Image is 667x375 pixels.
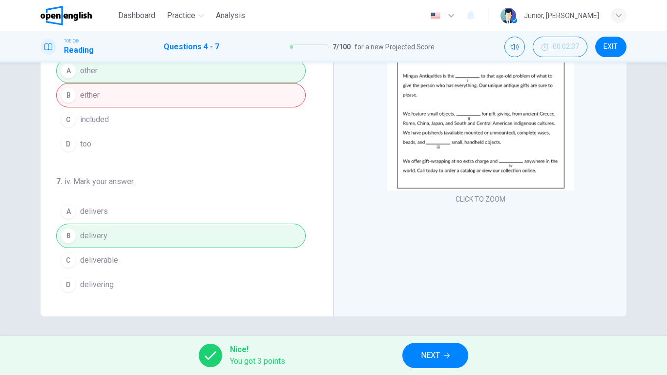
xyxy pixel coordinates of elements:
button: 00:02:37 [533,37,587,57]
button: EXIT [595,37,626,57]
span: EXIT [604,43,618,51]
img: undefined [387,20,574,190]
button: CLICK TO ZOOM [452,192,509,206]
span: for a new Projected Score [354,41,435,53]
button: Practice [163,7,208,24]
span: 7 . [56,177,63,186]
span: NEXT [421,349,440,362]
a: OpenEnglish logo [41,6,114,25]
span: 00:02:37 [553,43,579,51]
h1: Reading [64,44,94,56]
img: en [429,12,441,20]
span: You got 3 points [230,355,285,367]
img: OpenEnglish logo [41,6,92,25]
span: Nice! [230,344,285,355]
button: NEXT [402,343,468,368]
span: iv. Mark your answer. [64,177,135,186]
span: TOEIC® [64,38,79,44]
img: Profile picture [500,8,516,23]
div: Mute [504,37,525,57]
button: Analysis [212,7,249,24]
span: 7 / 100 [333,41,351,53]
button: Dashboard [114,7,159,24]
span: Analysis [216,10,245,21]
div: Junior, [PERSON_NAME] [524,10,599,21]
span: Practice [167,10,195,21]
span: Dashboard [118,10,155,21]
h1: Questions 4 - 7 [164,41,219,53]
div: Hide [533,37,587,57]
